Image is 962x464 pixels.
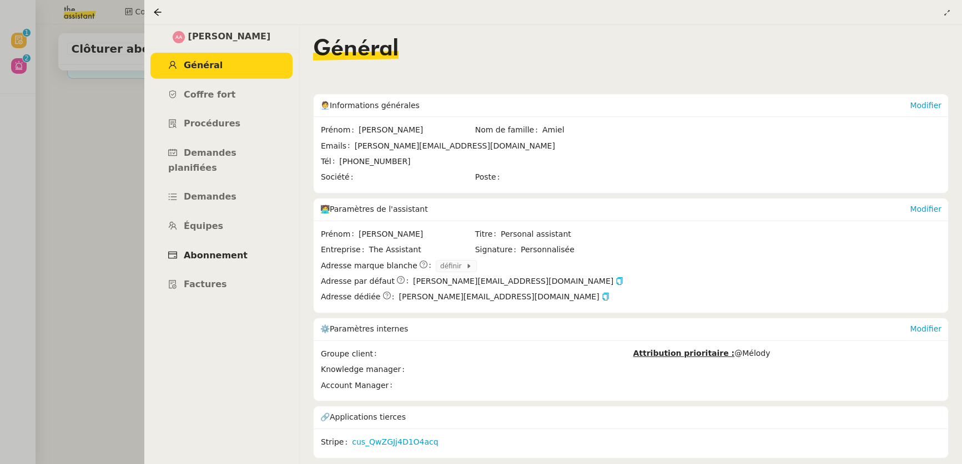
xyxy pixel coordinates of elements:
[475,124,542,136] span: Nom de famille
[320,94,910,116] div: 🧑‍💼
[521,243,575,256] span: Personnalisée
[321,155,339,168] span: Tél
[321,363,409,376] span: Knowledge manager
[188,29,271,44] span: [PERSON_NAME]
[355,141,555,150] span: [PERSON_NAME][EMAIL_ADDRESS][DOMAIN_NAME]
[320,198,910,221] div: 🧑‍💻
[633,347,941,360] div: @Mélody
[313,38,399,60] span: Général
[321,348,381,360] span: Groupe client
[321,124,359,136] span: Prénom
[184,118,240,129] span: Procédures
[184,250,248,261] span: Abonnement
[150,213,293,239] a: Équipes
[475,228,501,241] span: Titre
[542,124,628,136] span: Amiel
[150,140,293,181] a: Demandes planifiées
[150,243,293,269] a: Abonnement
[321,436,352,448] span: Stripe
[330,101,420,110] span: Informations générales
[321,259,417,272] span: Adresse marque blanche
[320,318,910,340] div: ⚙️
[501,228,628,241] span: Personal assistant
[168,147,236,173] span: Demandes planifiées
[321,243,369,256] span: Entreprise
[330,324,408,333] span: Paramètres internes
[910,101,941,110] a: Modifier
[150,184,293,210] a: Demandes
[359,228,474,241] span: [PERSON_NAME]
[321,171,357,183] span: Société
[339,157,410,166] span: [PHONE_NUMBER]
[359,124,474,136] span: [PERSON_NAME]
[330,205,428,213] span: Paramètres de l'assistant
[184,89,236,100] span: Coffre fort
[184,60,223,70] span: Général
[173,31,185,43] img: svg
[475,171,505,183] span: Poste
[321,379,397,392] span: Account Manager
[321,228,359,241] span: Prénom
[150,53,293,79] a: Général
[184,279,227,289] span: Factures
[321,140,355,152] span: Emails
[330,412,406,421] span: Applications tierces
[399,290,610,303] span: [PERSON_NAME][EMAIL_ADDRESS][DOMAIN_NAME]
[184,221,223,231] span: Équipes
[413,275,623,288] span: [PERSON_NAME][EMAIL_ADDRESS][DOMAIN_NAME]
[321,275,395,288] span: Adresse par défaut
[184,191,236,202] span: Demandes
[150,82,293,108] a: Coffre fort
[475,243,521,256] span: Signature
[910,205,941,213] a: Modifier
[321,290,380,303] span: Adresse dédiée
[150,111,293,137] a: Procédures
[369,243,474,256] span: The Assistant
[320,406,941,429] div: 🔗
[910,324,941,333] a: Modifier
[633,349,734,358] u: Attribution prioritaire :
[352,436,438,448] a: cus_QwZGJj4D1O4acq
[440,261,466,272] span: définir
